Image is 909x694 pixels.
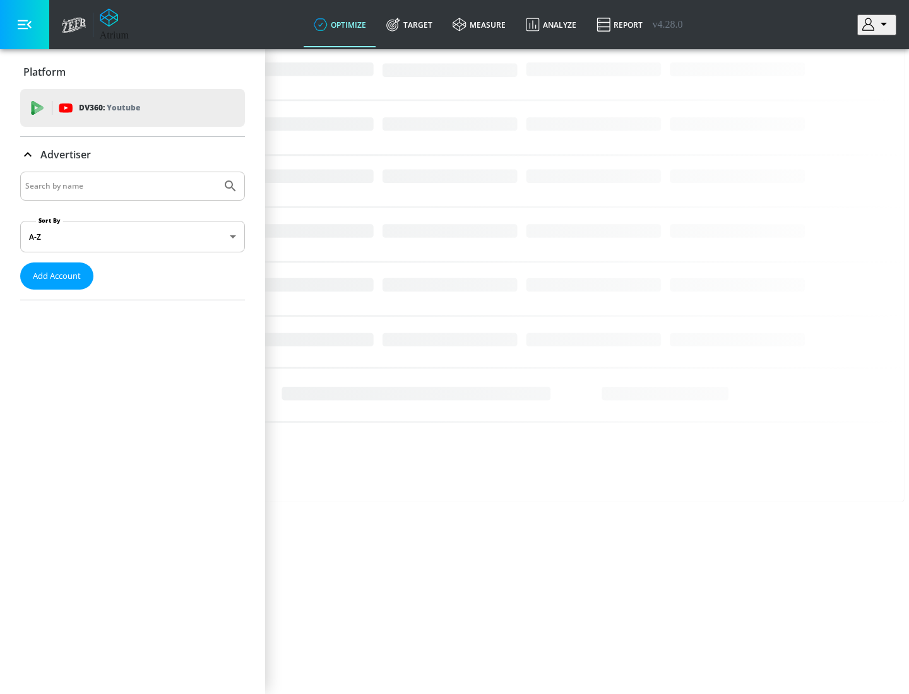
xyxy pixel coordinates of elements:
a: Report [586,2,653,47]
p: Platform [23,65,66,79]
span: v 4.28.0 [653,19,683,30]
p: Youtube [107,101,140,114]
div: Platform [20,54,245,90]
span: Add Account [33,269,81,283]
button: Add Account [20,262,93,290]
a: Atrium [100,8,129,41]
div: Advertiser [20,137,245,172]
p: DV360: [79,101,140,115]
p: Advertiser [40,148,91,162]
a: Target [376,2,443,47]
a: Analyze [516,2,586,47]
div: DV360: Youtube [20,89,245,127]
a: optimize [304,2,376,47]
div: Advertiser [20,172,245,300]
div: Atrium [100,30,129,41]
nav: list of Advertiser [20,290,245,300]
input: Search by name [25,178,217,194]
label: Sort By [36,216,63,225]
a: measure [443,2,516,47]
div: A-Z [20,221,245,252]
